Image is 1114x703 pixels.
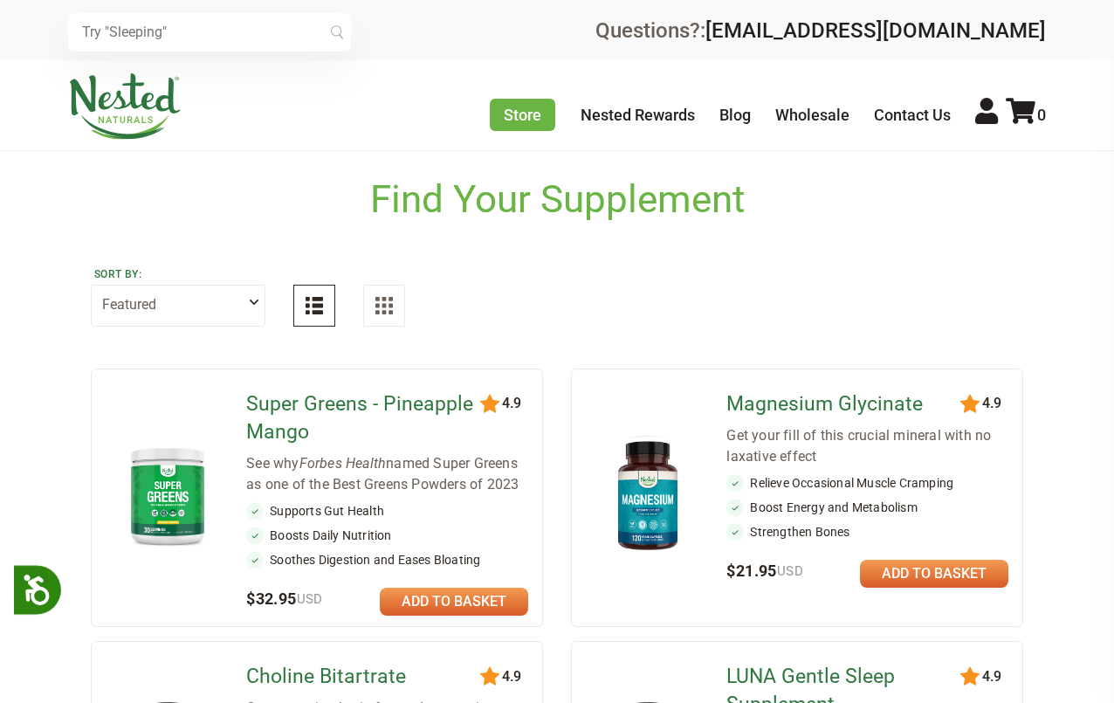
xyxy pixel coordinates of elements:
li: Supports Gut Health [246,502,528,520]
span: $21.95 [726,562,803,580]
span: USD [297,591,323,607]
a: 0 [1006,106,1046,124]
a: Super Greens - Pineapple Mango [246,390,485,446]
a: Nested Rewards [581,106,695,124]
img: Grid [375,297,393,314]
label: Sort by: [94,267,262,281]
span: $32.95 [246,589,323,608]
a: Wholesale [775,106,849,124]
img: Nested Naturals [68,73,182,140]
div: See why named Super Greens as one of the Best Greens Powders of 2023 [246,453,528,495]
li: Boosts Daily Nutrition [246,527,528,544]
a: Contact Us [874,106,951,124]
li: Boost Energy and Metabolism [726,499,1008,516]
li: Soothes Digestion and Eases Bloating [246,551,528,569]
div: Get your fill of this crucial mineral with no laxative effect [726,425,1008,467]
a: [EMAIL_ADDRESS][DOMAIN_NAME] [705,18,1046,43]
a: Magnesium Glycinate [726,390,966,418]
em: Forbes Health [299,455,387,472]
span: 0 [1037,106,1046,124]
a: Store [490,99,555,131]
a: Blog [719,106,751,124]
img: Magnesium Glycinate [600,433,696,558]
a: Choline Bitartrate [246,663,485,691]
h1: Find Your Supplement [370,177,745,222]
img: List [306,297,323,314]
li: Strengthen Bones [726,523,1008,541]
li: Relieve Occasional Muscle Cramping [726,474,1008,492]
div: Questions?: [595,20,1046,41]
span: USD [777,563,803,579]
input: Try "Sleeping" [68,13,351,52]
img: Super Greens - Pineapple Mango [120,440,216,551]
